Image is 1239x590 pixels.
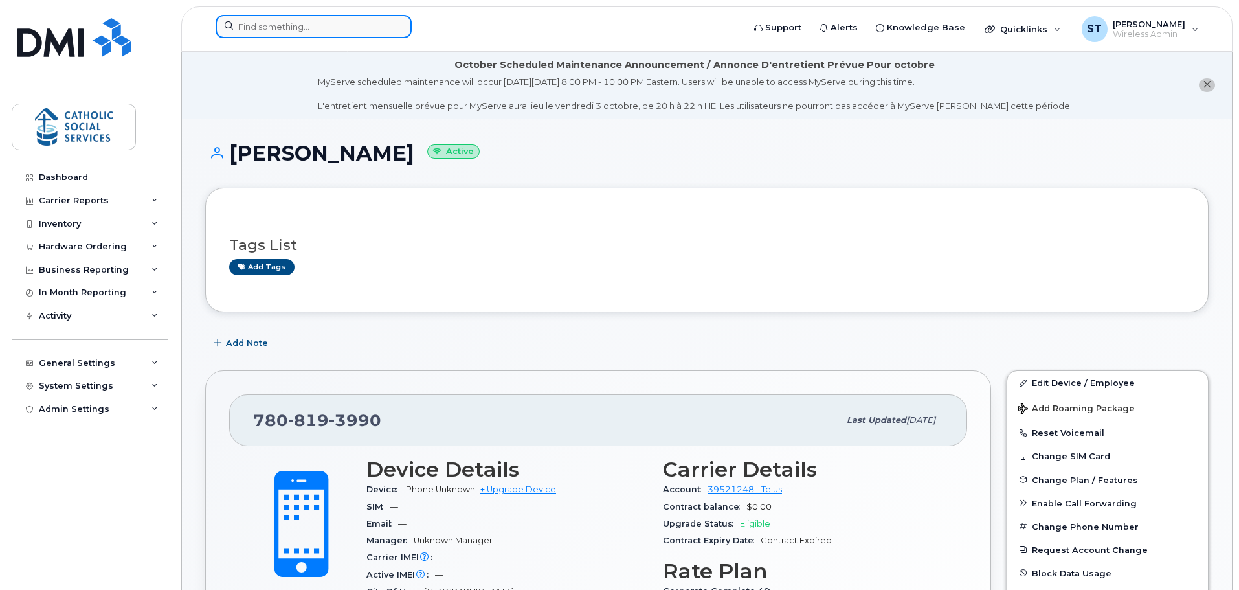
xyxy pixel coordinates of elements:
[366,484,404,494] span: Device
[746,502,772,512] span: $0.00
[288,411,329,430] span: 819
[1007,538,1208,562] button: Request Account Change
[229,259,295,275] a: Add tags
[366,536,414,545] span: Manager
[253,411,381,430] span: 780
[226,337,268,349] span: Add Note
[740,519,770,528] span: Eligible
[439,552,447,562] span: —
[1007,492,1208,515] button: Enable Call Forwarding
[761,536,832,545] span: Contract Expired
[663,560,944,583] h3: Rate Plan
[329,411,381,430] span: 3990
[663,484,708,494] span: Account
[366,552,439,562] span: Carrier IMEI
[1007,394,1208,421] button: Add Roaming Package
[1199,78,1215,92] button: close notification
[404,484,475,494] span: iPhone Unknown
[205,142,1209,165] h1: [PERSON_NAME]
[366,570,435,580] span: Active IMEI
[1007,444,1208,468] button: Change SIM Card
[1007,371,1208,394] a: Edit Device / Employee
[398,519,407,528] span: —
[366,519,398,528] span: Email
[366,502,390,512] span: SIM
[366,458,647,481] h3: Device Details
[663,519,740,528] span: Upgrade Status
[1007,562,1208,585] button: Block Data Usage
[318,76,1072,112] div: MyServe scheduled maintenance will occur [DATE][DATE] 8:00 PM - 10:00 PM Eastern. Users will be u...
[847,415,906,425] span: Last updated
[663,536,761,545] span: Contract Expiry Date
[1018,403,1135,416] span: Add Roaming Package
[663,502,746,512] span: Contract balance
[414,536,493,545] span: Unknown Manager
[1007,515,1208,538] button: Change Phone Number
[435,570,443,580] span: —
[205,332,279,355] button: Add Note
[1183,534,1229,580] iframe: Messenger Launcher
[480,484,556,494] a: + Upgrade Device
[390,502,398,512] span: —
[454,58,935,72] div: October Scheduled Maintenance Announcement / Annonce D'entretient Prévue Pour octobre
[708,484,782,494] a: 39521248 - Telus
[906,415,935,425] span: [DATE]
[1007,468,1208,492] button: Change Plan / Features
[1007,421,1208,444] button: Reset Voicemail
[1032,498,1137,508] span: Enable Call Forwarding
[1032,475,1138,484] span: Change Plan / Features
[229,237,1185,253] h3: Tags List
[427,144,480,159] small: Active
[663,458,944,481] h3: Carrier Details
